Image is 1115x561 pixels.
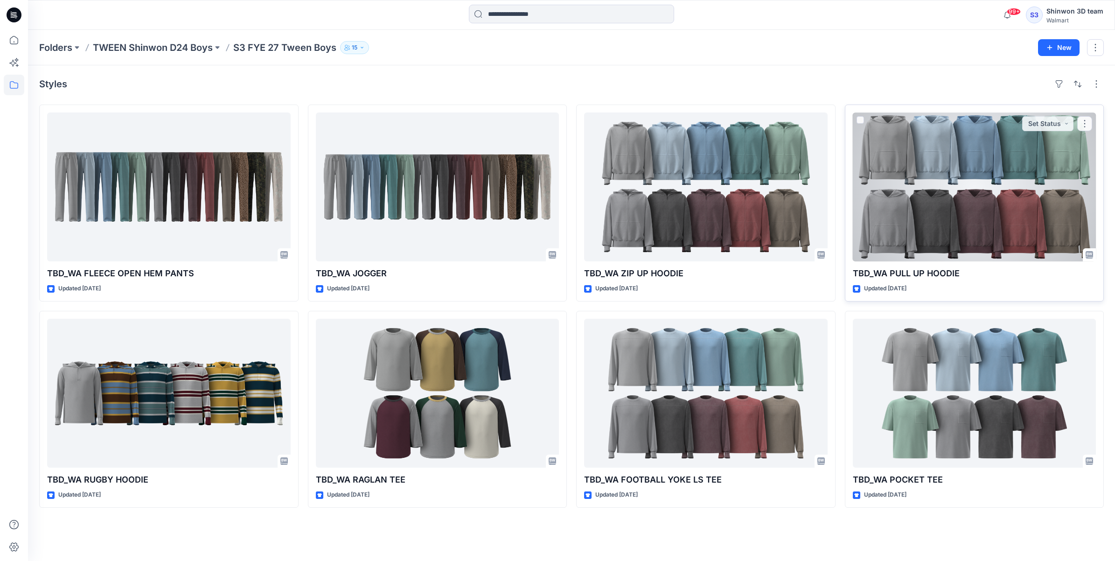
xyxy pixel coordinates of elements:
[853,473,1096,486] p: TBD_WA POCKET TEE
[853,319,1096,468] a: TBD_WA POCKET TEE
[233,41,336,54] p: S3 FYE 27 Tween Boys
[93,41,213,54] a: TWEEN Shinwon D24 Boys
[316,473,559,486] p: TBD_WA RAGLAN TEE
[340,41,369,54] button: 15
[316,267,559,280] p: TBD_WA JOGGER
[47,112,291,261] a: TBD_WA FLEECE OPEN HEM PANTS
[316,319,559,468] a: TBD_WA RAGLAN TEE
[39,78,67,90] h4: Styles
[864,490,906,500] p: Updated [DATE]
[584,112,828,261] a: TBD_WA ZIP UP HOODIE
[58,284,101,294] p: Updated [DATE]
[47,267,291,280] p: TBD_WA FLEECE OPEN HEM PANTS
[595,284,638,294] p: Updated [DATE]
[352,42,357,53] p: 15
[47,319,291,468] a: TBD_WA RUGBY HOODIE
[316,112,559,261] a: TBD_WA JOGGER
[58,490,101,500] p: Updated [DATE]
[1046,17,1103,24] div: Walmart
[864,284,906,294] p: Updated [DATE]
[1046,6,1103,17] div: Shinwon 3D team
[327,490,369,500] p: Updated [DATE]
[1007,8,1021,15] span: 99+
[327,284,369,294] p: Updated [DATE]
[1038,39,1080,56] button: New
[584,473,828,486] p: TBD_WA FOOTBALL YOKE LS TEE
[853,267,1096,280] p: TBD_WA PULL UP HOODIE
[584,267,828,280] p: TBD_WA ZIP UP HOODIE
[595,490,638,500] p: Updated [DATE]
[47,473,291,486] p: TBD_WA RUGBY HOODIE
[1026,7,1043,23] div: S3
[853,112,1096,261] a: TBD_WA PULL UP HOODIE
[584,319,828,468] a: TBD_WA FOOTBALL YOKE LS TEE
[39,41,72,54] a: Folders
